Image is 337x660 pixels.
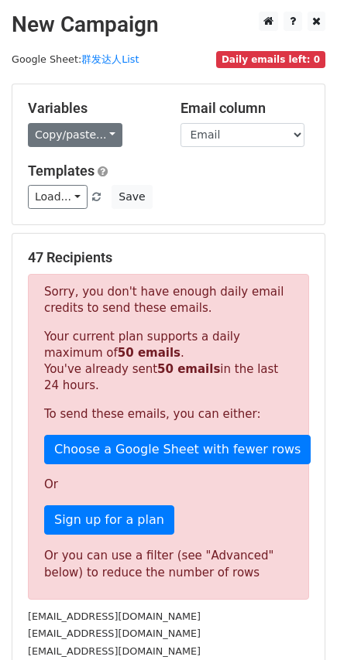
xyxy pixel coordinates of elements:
small: [EMAIL_ADDRESS][DOMAIN_NAME] [28,610,201,622]
a: Sign up for a plan [44,505,174,535]
small: Google Sheet: [12,53,139,65]
a: 群发达人List [81,53,139,65]
a: Daily emails left: 0 [216,53,325,65]
span: Daily emails left: 0 [216,51,325,68]
h2: New Campaign [12,12,325,38]
div: Or you can use a filter (see "Advanced" below) to reduce the number of rows [44,547,293,582]
small: [EMAIL_ADDRESS][DOMAIN_NAME] [28,628,201,639]
strong: 50 emails [118,346,181,360]
p: Your current plan supports a daily maximum of . You've already sent in the last 24 hours. [44,329,293,394]
h5: Variables [28,100,157,117]
p: To send these emails, you can either: [44,406,293,422]
h5: Email column [181,100,310,117]
a: Load... [28,185,88,209]
iframe: Chat Widget [260,586,337,660]
button: Save [112,185,152,209]
a: Templates [28,162,95,179]
h5: 47 Recipients [28,249,309,266]
a: Copy/paste... [28,123,122,147]
strong: 50 emails [157,362,220,376]
p: Sorry, you don't have enough daily email credits to send these emails. [44,284,293,316]
p: Or [44,477,293,493]
small: [EMAIL_ADDRESS][DOMAIN_NAME] [28,645,201,657]
a: Choose a Google Sheet with fewer rows [44,435,311,464]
